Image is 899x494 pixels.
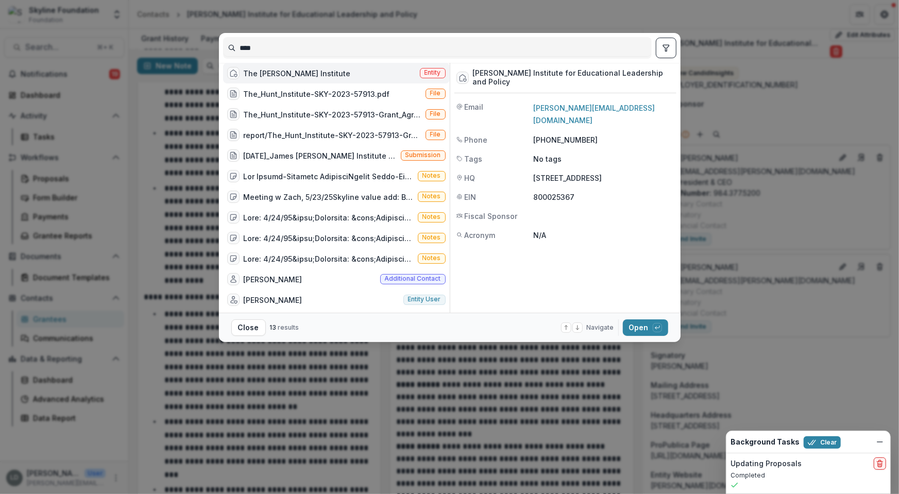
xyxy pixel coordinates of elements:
p: Completed [731,471,886,480]
span: Acronym [465,230,496,241]
span: Entity [425,69,441,76]
div: [PERSON_NAME] [244,274,302,285]
span: results [278,323,299,331]
span: Phone [465,134,488,145]
div: Lor Ipsumd-Sitametc AdipisciNgelit Seddo-Eiusmodt in Utlabore EtdoloremAgnaal-EnimadminImvenia:09... [244,171,414,182]
span: File [430,131,441,138]
div: Lore: 4/24/95&ipsu;Dolorsita: &cons;Adipiscingel:&sedd;Eiusmo tempori utla et dol magna al EN adm... [244,212,414,223]
div: [PERSON_NAME] [244,295,302,305]
div: Lore: 4/24/95&ipsu;Dolorsita: &cons;Adipiscingel:&sedd;Eiusmo tempori utla et dol magna al EN adm... [244,253,414,264]
h2: Updating Proposals [731,459,802,468]
span: 13 [270,323,277,331]
span: Entity user [408,296,441,303]
span: Notes [422,193,441,200]
p: [PHONE_NUMBER] [534,134,674,145]
p: N/A [534,230,674,241]
button: delete [874,457,886,470]
span: HQ [465,173,476,183]
span: Navigate [587,323,614,332]
span: Fiscal Sponsor [465,211,518,222]
span: Additional contact [385,275,441,282]
a: [PERSON_NAME][EMAIL_ADDRESS][DOMAIN_NAME] [534,104,655,125]
div: The_Hunt_Institute-SKY-2023-57913-Grant_Agreement_December_27_2023.docx [244,109,421,120]
div: Meeting w Zach, 5/23/25Skyline value add: Bringing more people into the profession-no one really ... [244,192,414,202]
span: Email [465,101,484,112]
p: 800025367 [534,192,674,202]
span: File [430,90,441,97]
div: report/The_Hunt_Institute-SKY-2023-57913-Grant_Report.pdf [244,130,421,141]
button: Open [623,319,668,336]
div: The [PERSON_NAME] Institute [244,68,351,79]
span: Notes [422,213,441,220]
div: [DATE]_James [PERSON_NAME] Institute for Educational Leadership and Policy_750000 [244,150,397,161]
div: The_Hunt_Institute-SKY-2023-57913.pdf [244,89,390,99]
button: toggle filters [656,38,676,58]
span: Submission [405,151,441,159]
span: Notes [422,172,441,179]
p: [STREET_ADDRESS] [534,173,674,183]
span: Notes [422,234,441,241]
span: File [430,110,441,117]
div: Lore: 4/24/95&ipsu;Dolorsita: &cons;Adipiscingel:&sedd;Eiusmo tempori utla et dol magna al EN adm... [244,233,414,244]
span: EIN [465,192,477,202]
h2: Background Tasks [731,438,800,447]
button: Clear [804,436,841,449]
button: Dismiss [874,436,886,448]
button: Close [231,319,266,336]
div: [PERSON_NAME] Institute for Educational Leadership and Policy [473,69,674,87]
p: No tags [534,154,562,164]
span: Tags [465,154,483,164]
span: Notes [422,254,441,262]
